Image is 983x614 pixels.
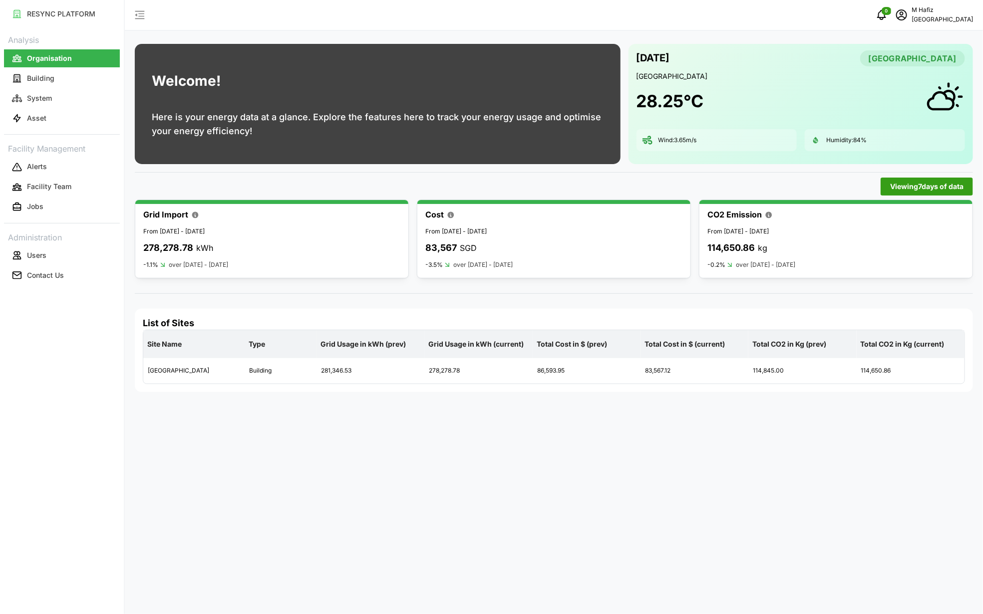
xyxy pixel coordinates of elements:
button: Building [4,69,120,87]
p: Site Name [145,331,243,357]
div: 114,650.86 [857,359,964,383]
p: Facility Team [27,182,71,192]
button: schedule [892,5,912,25]
button: notifications [872,5,892,25]
p: -3.5% [425,261,443,269]
p: Here is your energy data at a glance. Explore the features here to track your energy usage and op... [152,110,604,138]
div: [GEOGRAPHIC_DATA] [144,359,244,383]
p: over [DATE] - [DATE] [169,260,228,270]
p: Grid Usage in kWh (prev) [319,331,422,357]
p: -1.1% [143,261,158,269]
p: Building [27,73,54,83]
button: Asset [4,109,120,127]
p: Total CO2 in Kg (prev) [750,331,854,357]
span: [GEOGRAPHIC_DATA] [869,51,957,66]
a: Users [4,245,120,265]
a: RESYNC PLATFORM [4,4,120,24]
p: over [DATE] - [DATE] [453,260,513,270]
p: Organisation [27,53,72,63]
h1: Welcome! [152,70,221,92]
p: System [27,93,52,103]
button: Organisation [4,49,120,67]
p: [DATE] [637,50,670,66]
p: kg [758,242,767,254]
button: Alerts [4,158,120,176]
p: Users [27,250,46,260]
button: System [4,89,120,107]
span: Viewing 7 days of data [890,178,964,195]
button: Viewing7days of data [881,178,973,196]
div: 86,593.95 [533,359,640,383]
span: 0 [885,7,888,14]
p: From [DATE] - [DATE] [425,227,682,236]
p: Analysis [4,32,120,46]
p: 83,567 [425,241,457,255]
p: Administration [4,229,120,244]
div: Building [245,359,316,383]
p: [GEOGRAPHIC_DATA] [637,71,965,81]
button: Users [4,246,120,264]
a: System [4,88,120,108]
p: Asset [27,113,46,123]
p: Total Cost in $ (current) [643,331,746,357]
p: Wind: 3.65 m/s [658,136,697,145]
p: Alerts [27,162,47,172]
a: Facility Team [4,177,120,197]
div: 114,845.00 [749,359,856,383]
p: 278,278.78 [143,241,193,255]
p: Type [247,331,315,357]
p: Humidity: 84 % [827,136,867,145]
div: 278,278.78 [425,359,532,383]
a: Building [4,68,120,88]
p: Total Cost in $ (prev) [535,331,639,357]
p: From [DATE] - [DATE] [707,227,965,236]
p: From [DATE] - [DATE] [143,227,400,236]
a: Alerts [4,157,120,177]
p: Cost [425,208,444,221]
p: RESYNC PLATFORM [27,9,95,19]
p: Jobs [27,202,43,211]
a: Asset [4,108,120,128]
p: M Hafiz [912,5,973,15]
a: Jobs [4,197,120,217]
p: kWh [196,242,213,254]
p: Grid Import [143,208,188,221]
div: 281,346.53 [317,359,424,383]
a: Organisation [4,48,120,68]
button: Contact Us [4,266,120,284]
p: over [DATE] - [DATE] [736,260,795,270]
p: Contact Us [27,270,64,280]
div: 83,567.12 [641,359,748,383]
p: [GEOGRAPHIC_DATA] [912,15,973,24]
p: 114,650.86 [707,241,755,255]
p: Facility Management [4,141,120,155]
p: Total CO2 in Kg (current) [859,331,963,357]
h4: List of Sites [143,317,965,330]
button: Facility Team [4,178,120,196]
p: SGD [460,242,477,254]
h1: 28.25 °C [637,90,704,112]
p: CO2 Emission [707,208,762,221]
p: Grid Usage in kWh (current) [427,331,531,357]
button: Jobs [4,198,120,216]
p: -0.2% [707,261,725,269]
a: Contact Us [4,265,120,285]
button: RESYNC PLATFORM [4,5,120,23]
